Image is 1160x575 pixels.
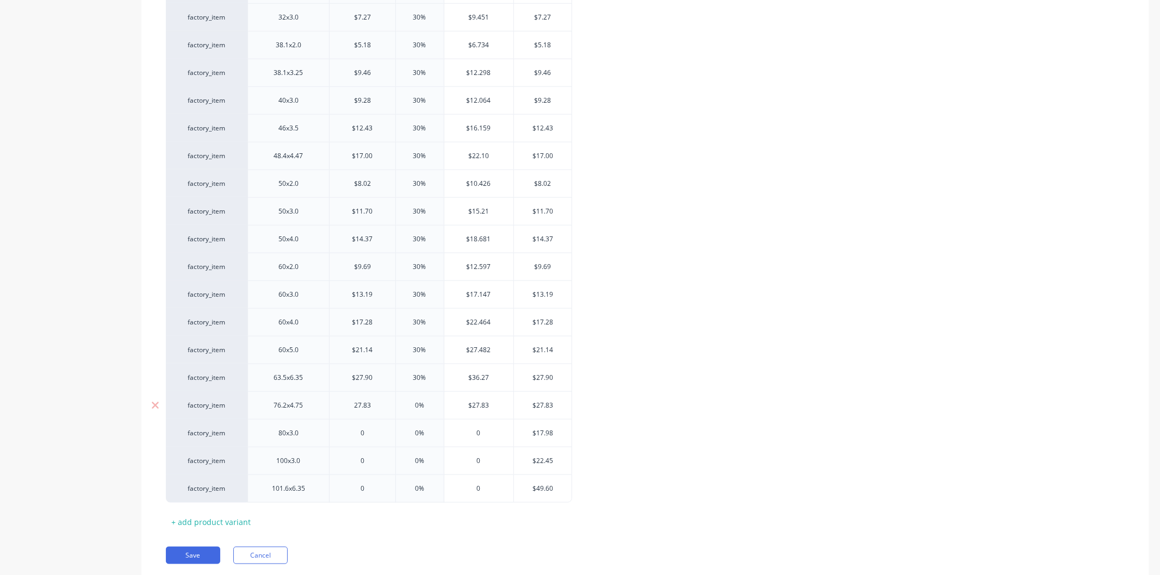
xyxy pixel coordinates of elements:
div: 0% [393,475,447,502]
div: factory_item32x3.0$7.2730%$9.451$7.27 [166,3,572,31]
div: 40x3.0 [262,93,316,108]
div: $9.28 [514,87,572,114]
div: $9.46 [514,59,572,86]
div: factory_item [177,207,237,216]
button: Cancel [233,547,288,564]
input: ? [330,401,395,410]
div: 0% [393,420,447,447]
div: $13.19 [330,281,395,308]
div: $21.14 [514,336,572,364]
div: $9.69 [330,253,395,280]
div: 0 [444,475,513,502]
div: 30% [393,115,447,142]
div: 30% [393,4,447,31]
div: 60x3.0 [262,287,316,302]
div: 30% [393,226,447,253]
div: 60x4.0 [262,315,316,329]
div: factory_item76.2x4.750%$27.83$27.83 [166,391,572,419]
div: 30% [393,170,447,197]
div: $9.46 [330,59,395,86]
div: $15.21 [444,198,513,225]
div: 30% [393,142,447,170]
div: factory_item [177,96,237,105]
div: 0 [330,447,395,474]
div: factory_item60x4.0$17.2830%$22.464$17.28 [166,308,572,336]
div: $49.60 [514,475,572,502]
div: $7.27 [330,4,395,31]
div: 100x3.0 [262,454,316,468]
div: factory_item [177,317,237,327]
div: $11.70 [514,198,572,225]
div: $9.69 [514,253,572,280]
div: factory_item [177,373,237,383]
div: 30% [393,198,447,225]
div: $10.426 [444,170,513,197]
div: factory_item50x4.0$14.3730%$18.681$14.37 [166,225,572,253]
div: $18.681 [444,226,513,253]
div: 76.2x4.75 [262,398,316,412]
div: $27.83 [514,392,572,419]
div: 60x5.0 [262,343,316,357]
div: $14.37 [514,226,572,253]
button: Save [166,547,220,564]
div: $12.43 [330,115,395,142]
div: $22.10 [444,142,513,170]
div: 48.4x4.47 [262,149,316,163]
div: factory_item [177,290,237,299]
div: $27.90 [514,364,572,391]
div: $27.90 [330,364,395,391]
div: factory_item60x2.0$9.6930%$12.597$9.69 [166,253,572,280]
div: factory_item40x3.0$9.2830%$12.064$9.28 [166,86,572,114]
div: 30% [393,364,447,391]
div: factory_item46x3.5$12.4330%$16.159$12.43 [166,114,572,142]
div: 30% [393,32,447,59]
div: 32x3.0 [262,10,316,24]
div: factory_item50x3.0$11.7030%$15.21$11.70 [166,197,572,225]
div: $17.00 [514,142,572,170]
div: factory_item50x2.0$8.0230%$10.426$8.02 [166,170,572,197]
div: factory_item [177,428,237,438]
div: $27.482 [444,336,513,364]
div: $27.83 [444,392,513,419]
div: factory_item [177,68,237,78]
div: 101.6x6.35 [262,482,316,496]
div: factory_item [177,484,237,493]
div: factory_item60x5.0$21.1430%$27.482$21.14 [166,336,572,364]
div: $12.597 [444,253,513,280]
div: 0 [444,447,513,474]
div: 38.1x2.0 [262,38,316,52]
div: 0 [444,420,513,447]
div: 46x3.5 [262,121,316,135]
div: $16.159 [444,115,513,142]
div: $8.02 [330,170,395,197]
div: $5.18 [330,32,395,59]
div: 50x4.0 [262,232,316,246]
div: 30% [393,309,447,336]
div: 50x3.0 [262,204,316,218]
div: factory_item [177,179,237,189]
div: 0% [393,447,447,474]
div: factory_item80x3.000%0$17.98 [166,419,572,447]
div: 0 [330,420,395,447]
div: 30% [393,336,447,364]
div: factory_item [177,151,237,161]
div: factory_item [177,262,237,272]
div: $22.464 [444,309,513,336]
div: $12.43 [514,115,572,142]
div: $13.19 [514,281,572,308]
div: $36.27 [444,364,513,391]
div: factory_item60x3.0$13.1930%$17.147$13.19 [166,280,572,308]
div: 63.5x6.35 [262,371,316,385]
div: $8.02 [514,170,572,197]
div: $21.14 [330,336,395,364]
div: $7.27 [514,4,572,31]
div: factory_item48.4x4.47$17.0030%$22.10$17.00 [166,142,572,170]
div: factory_item100x3.000%0$22.45 [166,447,572,474]
div: $14.37 [330,226,395,253]
div: factory_item [177,345,237,355]
div: factory_item [177,40,237,50]
div: $17.28 [330,309,395,336]
div: $12.298 [444,59,513,86]
div: 30% [393,59,447,86]
div: 0 [330,475,395,502]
